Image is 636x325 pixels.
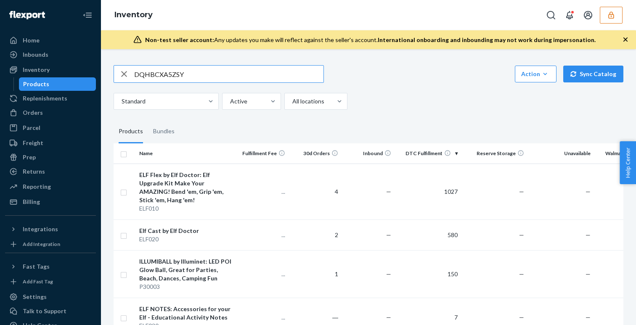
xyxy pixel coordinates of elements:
[19,77,96,91] a: Products
[5,304,96,318] a: Talk to Support
[5,290,96,304] a: Settings
[386,314,391,321] span: —
[114,10,153,19] a: Inventory
[121,97,122,106] input: Standard
[519,270,524,277] span: —
[79,7,96,24] button: Close Navigation
[238,188,285,196] p: ...
[386,188,391,195] span: —
[395,164,461,219] td: 1027
[561,7,578,24] button: Open notifications
[5,180,96,193] a: Reporting
[461,143,527,164] th: Reserve Storage
[5,239,96,249] a: Add Integration
[139,227,232,235] div: Elf Cast by Elf Doctor
[145,36,214,43] span: Non-test seller account:
[586,270,591,277] span: —
[139,171,232,204] div: ELF Flex by Elf Doctor: Elf Upgrade Kit Make Your AMAZING! Bend 'em, Grip 'em, Stick 'em, Hang 'em!
[586,231,591,238] span: —
[378,36,596,43] span: International onboarding and inbounding may not work during impersonation.
[386,270,391,277] span: —
[586,314,591,321] span: —
[5,106,96,119] a: Orders
[527,143,594,164] th: Unavailable
[289,219,342,250] td: 2
[5,136,96,150] a: Freight
[238,313,285,322] p: ...
[119,120,143,143] div: Products
[5,63,96,77] a: Inventory
[395,219,461,250] td: 580
[563,66,623,82] button: Sync Catalog
[5,92,96,105] a: Replenishments
[136,143,236,164] th: Name
[5,165,96,178] a: Returns
[23,124,40,132] div: Parcel
[620,141,636,184] button: Help Center
[23,293,47,301] div: Settings
[5,151,96,164] a: Prep
[5,121,96,135] a: Parcel
[23,198,40,206] div: Billing
[238,231,285,239] p: ...
[235,143,288,164] th: Fulfillment Fee
[23,139,43,147] div: Freight
[145,36,596,44] div: Any updates you make will reflect against the seller's account.
[23,262,50,271] div: Fast Tags
[586,188,591,195] span: —
[519,231,524,238] span: —
[153,120,175,143] div: Bundles
[23,240,60,248] div: Add Integration
[139,283,232,291] div: P30003
[229,97,230,106] input: Active
[395,143,461,164] th: DTC Fulfillment
[139,257,232,283] div: ILLUMIBALL by Illuminet: LED POI Glow Ball, Great for Parties, Beach, Dances, Camping Fun
[108,3,159,27] ol: breadcrumbs
[23,50,48,59] div: Inbounds
[580,7,596,24] button: Open account menu
[289,164,342,219] td: 4
[342,143,395,164] th: Inbound
[5,260,96,273] button: Fast Tags
[23,307,66,315] div: Talk to Support
[23,80,49,88] div: Products
[5,48,96,61] a: Inbounds
[543,7,559,24] button: Open Search Box
[395,250,461,298] td: 150
[139,305,232,322] div: ELF NOTES: Accessories for your Elf - Educational Activity Notes
[5,195,96,209] a: Billing
[5,277,96,287] a: Add Fast Tag
[515,66,556,82] button: Action
[521,70,550,78] div: Action
[23,153,36,161] div: Prep
[134,66,323,82] input: Search inventory by name or sku
[5,222,96,236] button: Integrations
[139,204,232,213] div: ELF010
[23,182,51,191] div: Reporting
[23,225,58,233] div: Integrations
[386,231,391,238] span: —
[23,94,67,103] div: Replenishments
[23,66,50,74] div: Inventory
[519,188,524,195] span: —
[23,36,40,45] div: Home
[5,34,96,47] a: Home
[289,143,342,164] th: 30d Orders
[519,314,524,321] span: —
[238,270,285,278] p: ...
[289,250,342,298] td: 1
[9,11,45,19] img: Flexport logo
[23,167,45,176] div: Returns
[23,108,43,117] div: Orders
[139,235,232,243] div: ELF020
[23,278,53,285] div: Add Fast Tag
